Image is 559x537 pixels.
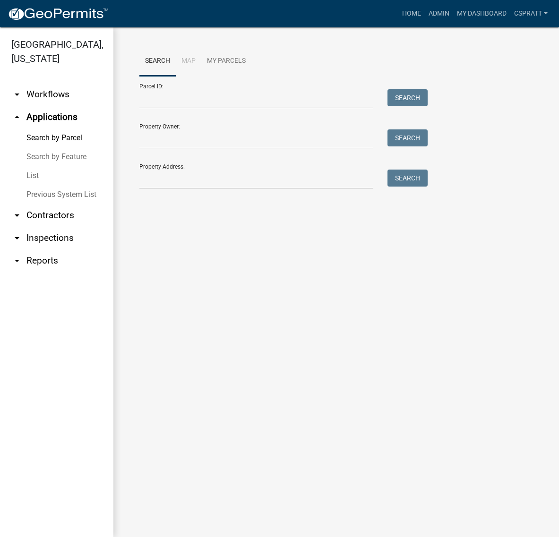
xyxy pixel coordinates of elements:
[11,89,23,100] i: arrow_drop_down
[387,170,428,187] button: Search
[387,129,428,146] button: Search
[11,210,23,221] i: arrow_drop_down
[11,111,23,123] i: arrow_drop_up
[11,232,23,244] i: arrow_drop_down
[201,46,251,77] a: My Parcels
[139,46,176,77] a: Search
[453,5,510,23] a: My Dashboard
[510,5,551,23] a: cspratt
[398,5,425,23] a: Home
[425,5,453,23] a: Admin
[387,89,428,106] button: Search
[11,255,23,266] i: arrow_drop_down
